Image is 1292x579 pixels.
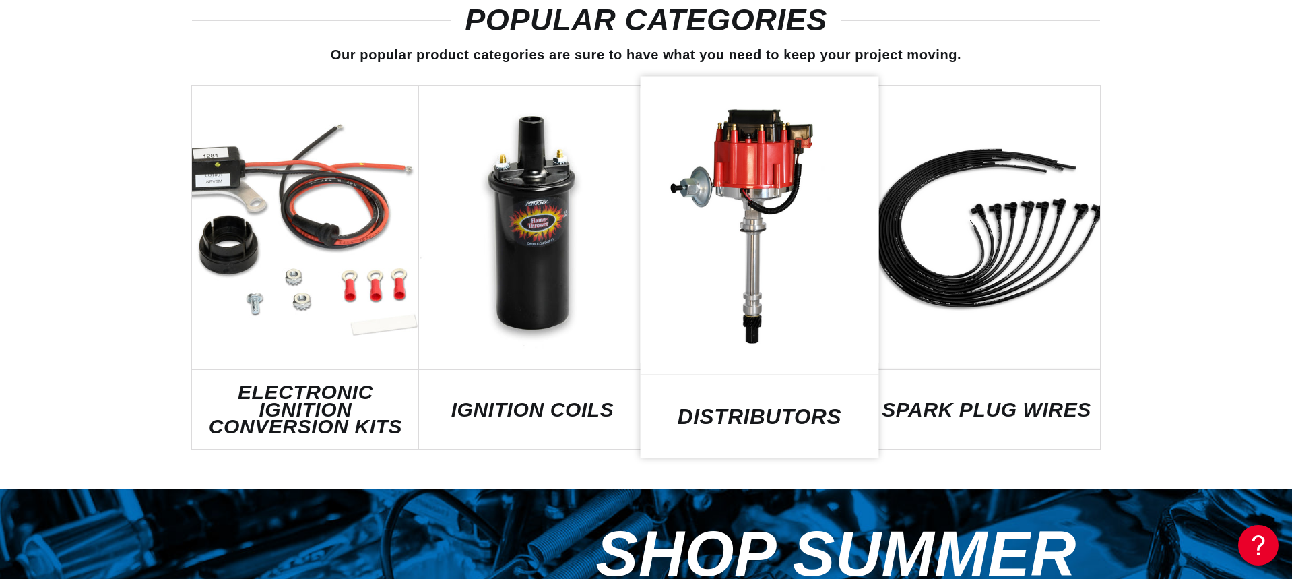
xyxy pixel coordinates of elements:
[331,47,961,62] span: Our popular product categories are sure to have what you need to keep your project moving.
[641,408,879,426] a: DISTRIBUTORS
[192,7,1100,33] h2: POPULAR CATEGORIES
[419,401,646,419] a: IGNITION COILS
[873,401,1100,419] a: SPARK PLUG WIRES
[192,384,419,435] a: ELECTRONIC IGNITION CONVERSION KITS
